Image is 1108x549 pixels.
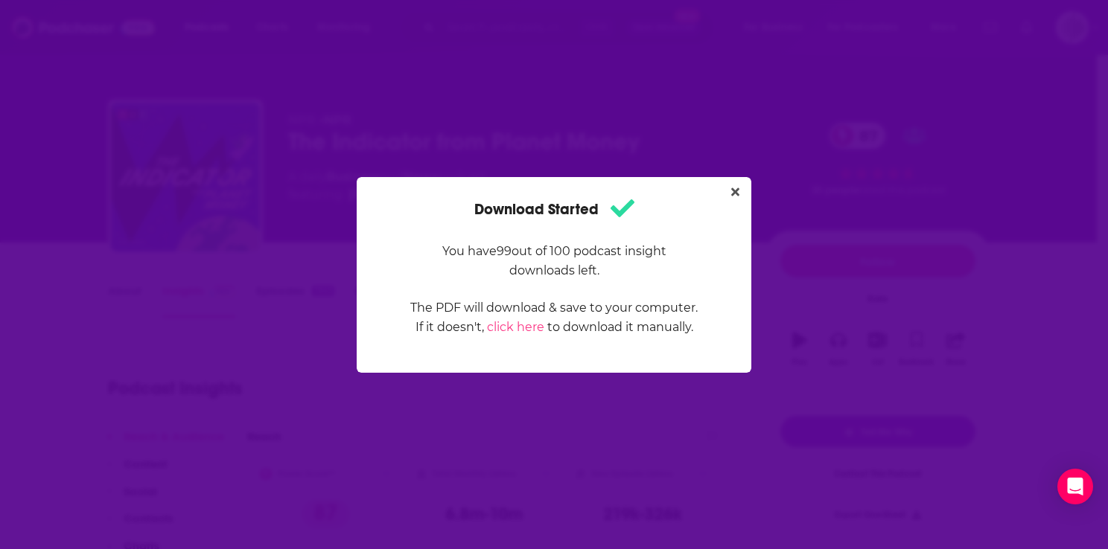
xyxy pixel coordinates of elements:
p: You have 99 out of 100 podcast insight downloads left. [410,242,698,280]
div: Open Intercom Messenger [1057,469,1093,504]
h1: Download Started [474,195,634,224]
button: Close [725,183,745,202]
p: The PDF will download & save to your computer. If it doesn't, to download it manually. [410,298,698,337]
a: click here [487,320,544,334]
